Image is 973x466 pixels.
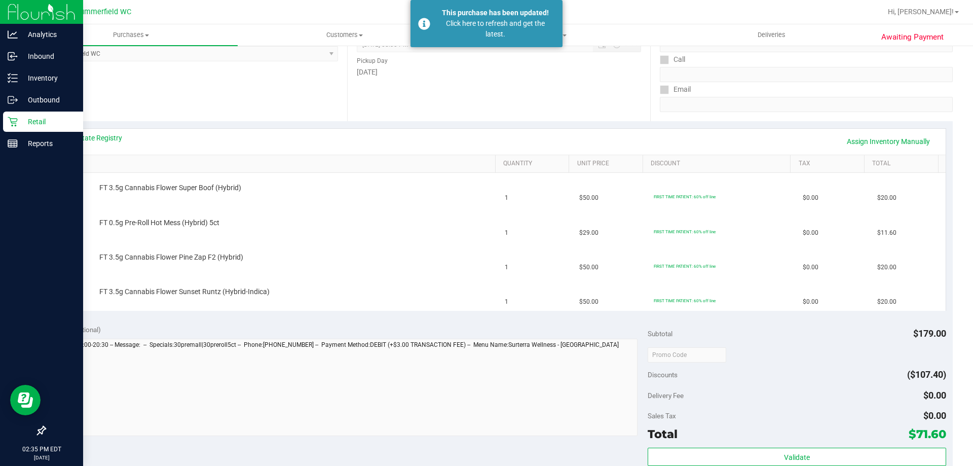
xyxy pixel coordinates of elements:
span: $179.00 [913,328,946,339]
iframe: Resource center [10,385,41,415]
a: Quantity [503,160,565,168]
span: ($107.40) [907,369,946,380]
span: $11.60 [877,228,896,238]
div: This purchase has been updated! [436,8,555,18]
span: Deliveries [744,30,799,40]
span: FT 3.5g Cannabis Flower Sunset Runtz (Hybrid-Indica) [99,287,270,297]
span: $50.00 [579,263,598,272]
span: FT 3.5g Cannabis Flower Super Boof (Hybrid) [99,183,241,193]
span: $0.00 [923,390,946,401]
label: Email [660,82,691,97]
p: Inventory [18,72,79,84]
span: Subtotal [648,330,672,338]
a: Assign Inventory Manually [840,133,937,150]
inline-svg: Reports [8,138,18,149]
span: $20.00 [877,263,896,272]
span: FIRST TIME PATIENT: 60% off line [654,229,716,234]
span: $29.00 [579,228,598,238]
p: Outbound [18,94,79,106]
label: Call [660,52,685,67]
span: FIRST TIME PATIENT: 60% off line [654,264,716,269]
p: [DATE] [5,454,79,461]
p: Reports [18,137,79,150]
span: $50.00 [579,193,598,203]
span: $71.60 [909,427,946,441]
input: Promo Code [648,347,726,363]
span: 1 [505,193,508,203]
a: Customers [238,24,451,46]
a: SKU [60,160,491,168]
inline-svg: Inventory [8,73,18,83]
span: 1 [505,228,508,238]
span: 1 [505,263,508,272]
span: $0.00 [803,297,818,307]
a: Deliveries [665,24,878,46]
inline-svg: Retail [8,117,18,127]
span: FIRST TIME PATIENT: 60% off line [654,194,716,199]
a: View State Registry [61,133,122,143]
span: Awaiting Payment [881,31,944,43]
p: Analytics [18,28,79,41]
a: Total [872,160,934,168]
a: Purchases [24,24,238,46]
p: 02:35 PM EDT [5,445,79,454]
span: FIRST TIME PATIENT: 60% off line [654,298,716,303]
p: Inbound [18,50,79,62]
span: Hi, [PERSON_NAME]! [888,8,954,16]
span: $50.00 [579,297,598,307]
span: $0.00 [803,263,818,272]
span: $20.00 [877,297,896,307]
span: Validate [784,453,810,461]
span: 1 [505,297,508,307]
span: $20.00 [877,193,896,203]
inline-svg: Inbound [8,51,18,61]
span: $0.00 [923,410,946,421]
span: $0.00 [803,228,818,238]
span: FT 3.5g Cannabis Flower Pine Zap F2 (Hybrid) [99,253,243,262]
span: Summerfield WC [76,8,131,16]
span: Delivery Fee [648,391,684,400]
span: FT 0.5g Pre-Roll Hot Mess (Hybrid) 5ct [99,218,219,228]
div: Click here to refresh and get the latest. [436,18,555,40]
span: Purchases [24,30,238,40]
span: Sales Tax [648,412,676,420]
label: Pickup Day [357,56,388,65]
span: Total [648,427,678,441]
span: Customers [238,30,451,40]
inline-svg: Analytics [8,29,18,40]
a: Tax [799,160,860,168]
span: Discounts [648,366,678,384]
p: Retail [18,116,79,128]
button: Validate [648,448,946,466]
input: Format: (999) 999-9999 [660,67,953,82]
a: Unit Price [577,160,639,168]
span: $0.00 [803,193,818,203]
a: Discount [651,160,787,168]
div: [DATE] [357,67,641,78]
inline-svg: Outbound [8,95,18,105]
